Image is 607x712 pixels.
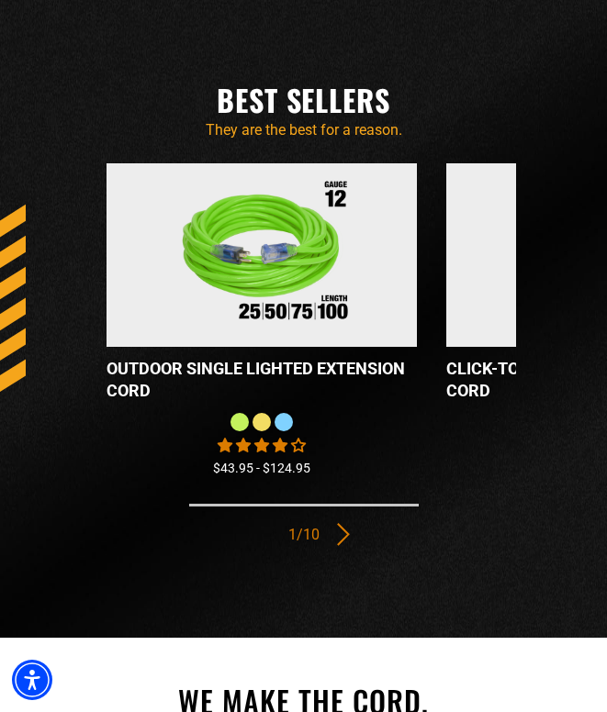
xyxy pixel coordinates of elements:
[336,522,352,546] button: Next
[158,161,365,348] img: Outdoor Single Lighted Extension Cord
[70,81,538,119] h2: Best Sellers
[107,459,417,478] div: $43.95 - $124.95
[218,437,306,454] span: 4.00 stars
[70,119,538,141] p: They are the best for a reason.
[288,526,320,543] span: 1/10
[107,358,417,402] div: Outdoor Single Lighted Extension Cord
[12,660,52,700] div: Accessibility Menu
[107,163,417,413] a: Outdoor Single Lighted Extension Cord Outdoor Single Lighted Extension Cord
